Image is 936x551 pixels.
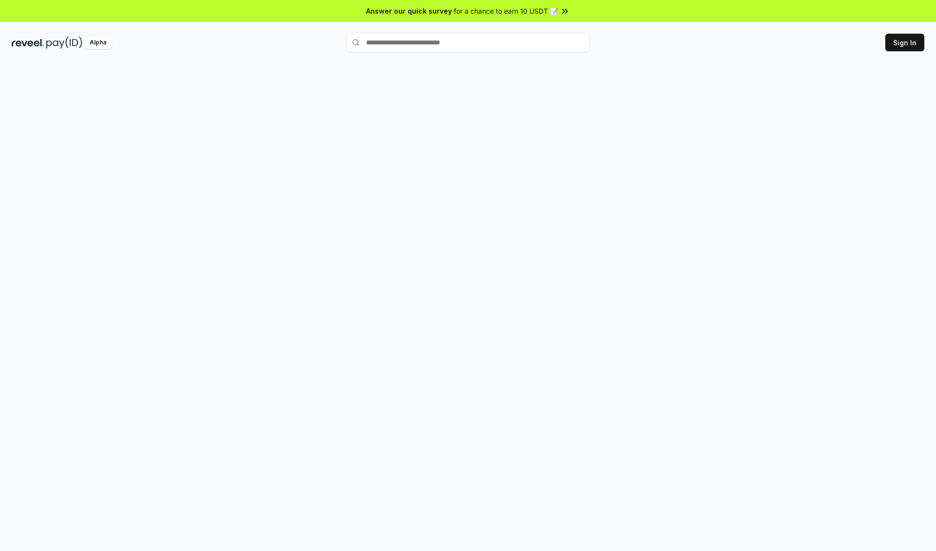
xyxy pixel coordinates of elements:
img: reveel_dark [12,37,44,49]
button: Sign In [885,34,924,51]
span: for a chance to earn 10 USDT 📝 [454,6,558,16]
span: Answer our quick survey [366,6,452,16]
img: pay_id [46,37,82,49]
div: Alpha [84,37,112,49]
